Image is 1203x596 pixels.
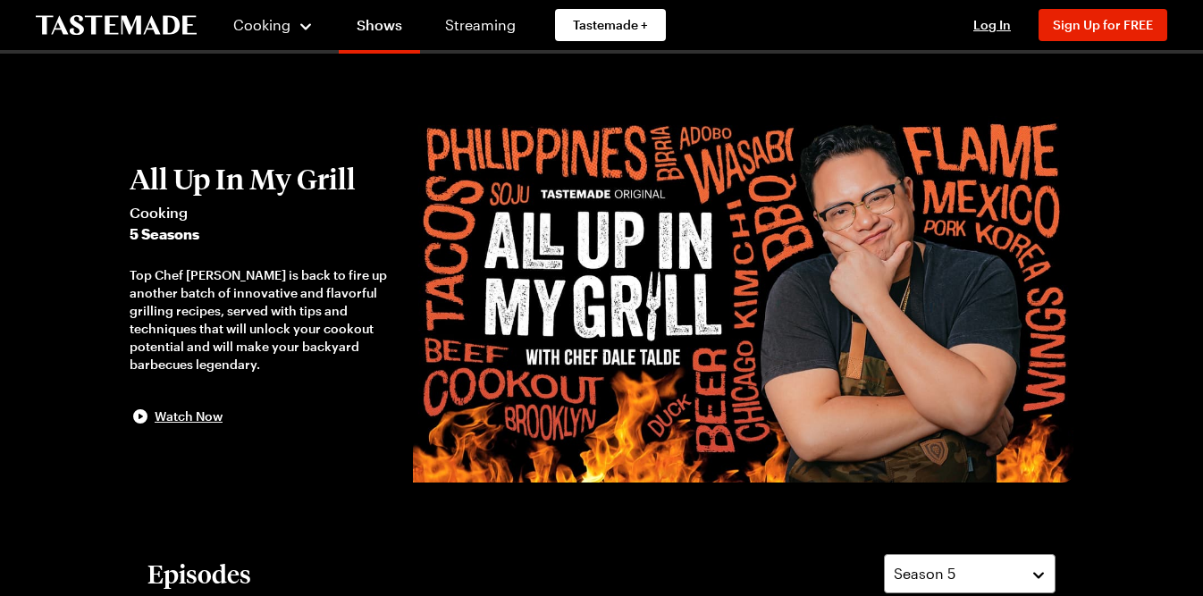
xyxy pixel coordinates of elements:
span: Cooking [130,202,395,223]
button: Sign Up for FREE [1039,9,1167,41]
span: Watch Now [155,407,223,425]
h2: All Up In My Grill [130,163,395,195]
span: Log In [973,17,1011,32]
span: Sign Up for FREE [1053,17,1153,32]
img: All Up In My Grill [413,107,1073,483]
span: Season 5 [894,563,955,584]
h2: Episodes [147,558,251,590]
button: Cooking [232,4,314,46]
a: To Tastemade Home Page [36,15,197,36]
span: 5 Seasons [130,223,395,245]
span: Cooking [233,16,290,33]
a: Shows [339,4,420,54]
button: All Up In My GrillCooking5 SeasonsTop Chef [PERSON_NAME] is back to fire up another batch of inno... [130,163,395,427]
button: Log In [956,16,1028,34]
span: Tastemade + [573,16,648,34]
div: Top Chef [PERSON_NAME] is back to fire up another batch of innovative and flavorful grilling reci... [130,266,395,374]
button: Season 5 [884,554,1056,593]
a: Tastemade + [555,9,666,41]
